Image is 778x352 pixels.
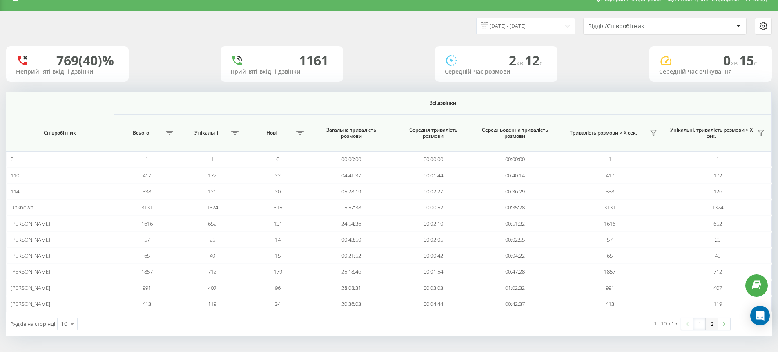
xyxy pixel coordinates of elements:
span: 407 [713,284,722,291]
span: 1 [716,155,719,163]
span: 1324 [712,204,723,211]
span: Нові [249,130,294,136]
td: 15:57:38 [310,200,392,215]
span: 179 [274,268,282,275]
span: 991 [143,284,151,291]
span: 22 [275,172,281,179]
span: 131 [274,220,282,227]
span: 1 [145,155,148,163]
span: 2 [509,52,525,69]
span: 25 [715,236,720,243]
td: 00:00:42 [392,248,474,264]
div: Середній час розмови [445,68,548,75]
span: 413 [143,300,151,307]
span: 0 [723,52,739,69]
span: 1324 [207,204,218,211]
td: 00:00:00 [392,151,474,167]
td: 00:02:27 [392,184,474,200]
span: 407 [208,284,216,291]
span: 338 [143,188,151,195]
span: 65 [607,252,613,259]
td: 00:04:44 [392,296,474,312]
span: 1 [211,155,214,163]
span: 413 [606,300,614,307]
span: 1616 [604,220,615,227]
td: 04:41:37 [310,167,392,183]
span: 1616 [141,220,153,227]
span: 15 [275,252,281,259]
span: [PERSON_NAME] [11,284,50,291]
span: Всі дзвінки [151,100,735,106]
span: 12 [525,52,543,69]
span: Унікальні, тривалість розмови > Х сек. [668,127,755,139]
span: 14 [275,236,281,243]
span: 1857 [604,268,615,275]
span: [PERSON_NAME] [11,300,50,307]
td: 00:36:29 [474,184,556,200]
td: 00:03:03 [392,280,474,296]
td: 00:00:00 [310,151,392,167]
td: 00:00:00 [474,151,556,167]
td: 00:01:54 [392,264,474,280]
span: 652 [713,220,722,227]
div: 10 [61,320,67,328]
div: Середній час очікування [659,68,762,75]
span: 20 [275,188,281,195]
span: 712 [713,268,722,275]
td: 00:47:28 [474,264,556,280]
td: 00:01:44 [392,167,474,183]
td: 20:36:03 [310,296,392,312]
td: 00:02:10 [392,215,474,231]
span: 172 [713,172,722,179]
span: 49 [210,252,215,259]
td: 00:40:14 [474,167,556,183]
td: 28:08:31 [310,280,392,296]
span: 126 [208,188,216,195]
span: 65 [144,252,150,259]
span: 315 [274,204,282,211]
span: Середня тривалість розмови [400,127,466,139]
span: 0 [276,155,279,163]
div: 1 - 10 з 15 [654,319,677,327]
span: 1857 [141,268,153,275]
span: 126 [713,188,722,195]
span: [PERSON_NAME] [11,236,50,243]
span: Унікальні [184,130,229,136]
span: Всього [118,130,163,136]
span: Загальна тривалість розмови [318,127,384,139]
span: 25 [210,236,215,243]
div: Прийняті вхідні дзвінки [230,68,333,75]
span: 114 [11,188,19,195]
span: [PERSON_NAME] [11,252,50,259]
td: 00:00:52 [392,200,474,215]
span: 57 [144,236,150,243]
span: 0 [11,155,13,163]
div: Open Intercom Messenger [750,306,770,325]
span: 34 [275,300,281,307]
span: 172 [208,172,216,179]
span: 110 [11,172,19,179]
div: Відділ/Співробітник [588,23,686,30]
span: Співробітник [15,130,105,136]
td: 00:35:28 [474,200,556,215]
td: 00:51:32 [474,215,556,231]
td: 00:21:52 [310,248,392,264]
span: хв [516,58,525,67]
span: Unknown [11,204,33,211]
span: 652 [208,220,216,227]
td: 00:02:55 [474,232,556,248]
span: 417 [606,172,614,179]
td: 00:04:22 [474,248,556,264]
span: c [539,58,543,67]
span: 1 [609,155,611,163]
td: 05:28:19 [310,184,392,200]
span: 15 [739,52,757,69]
span: [PERSON_NAME] [11,220,50,227]
div: Неприйняті вхідні дзвінки [16,68,119,75]
span: [PERSON_NAME] [11,268,50,275]
td: 25:18:46 [310,264,392,280]
span: 3131 [604,204,615,211]
a: 1 [693,318,706,330]
span: 338 [606,188,614,195]
td: 00:42:37 [474,296,556,312]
